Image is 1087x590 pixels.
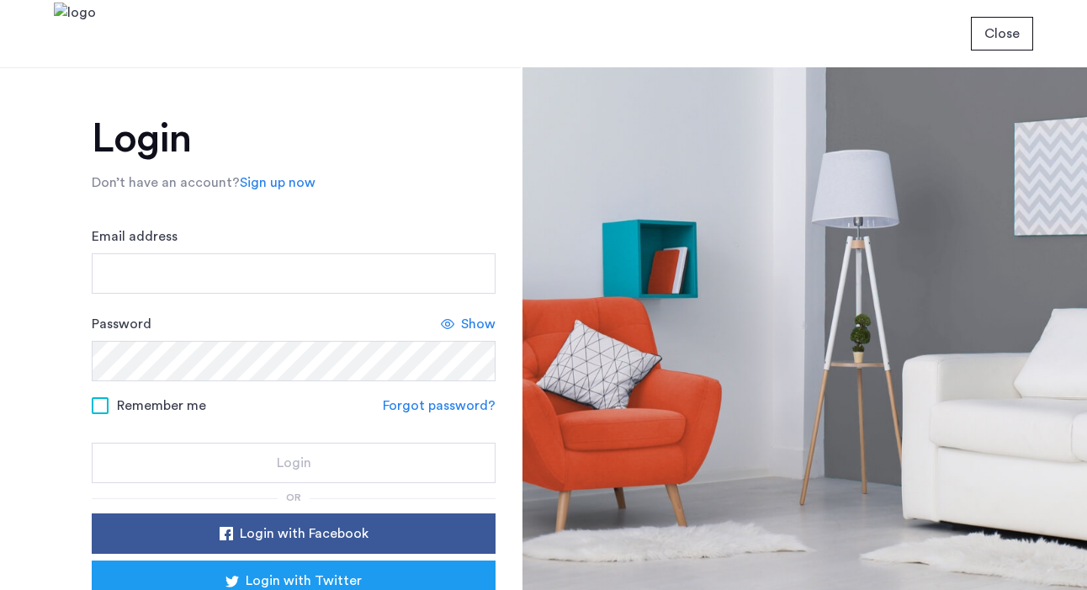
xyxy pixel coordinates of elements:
label: Password [92,314,151,334]
span: Login with Facebook [240,524,369,544]
a: Sign up now [240,173,315,193]
span: Remember me [117,396,206,416]
span: or [286,492,301,502]
span: Login [277,453,311,473]
span: Don’t have an account? [92,176,240,189]
a: Forgot password? [383,396,496,416]
label: Email address [92,226,178,247]
button: button [971,17,1033,50]
span: Show [461,314,496,334]
button: button [92,513,496,554]
button: button [92,443,496,483]
span: Close [984,24,1020,44]
img: logo [54,3,96,66]
h1: Login [92,119,496,159]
